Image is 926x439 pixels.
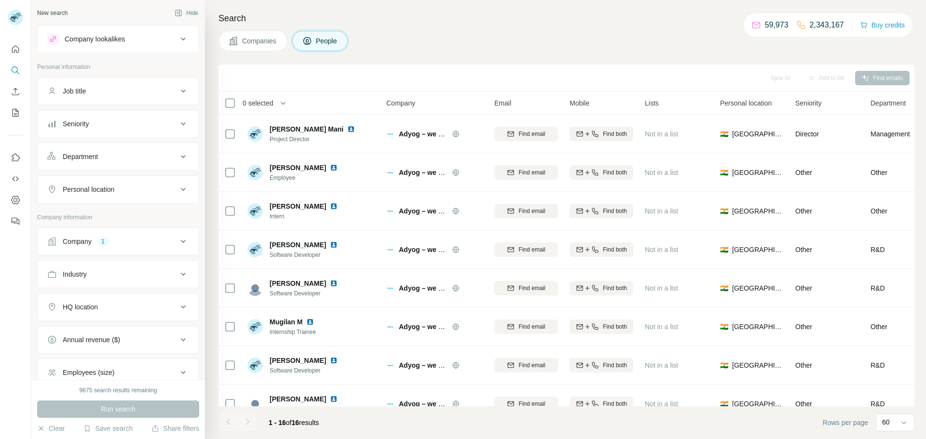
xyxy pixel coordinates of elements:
span: [GEOGRAPHIC_DATA] [732,129,784,139]
span: Adyog – we are an advisory design and software development company with a global reach [399,284,693,292]
button: Use Surfe on LinkedIn [8,149,23,166]
img: Avatar [247,126,263,142]
span: [GEOGRAPHIC_DATA] [732,245,784,254]
span: Other [871,206,887,216]
button: Find email [494,127,558,141]
div: Seniority [63,119,89,129]
button: Find email [494,397,558,411]
img: Logo of Adyog – we are an advisory design and software development company with a global reach [386,207,394,215]
span: Email [494,98,511,108]
span: Adyog – we are an advisory design and software development company with a global reach [399,169,693,176]
span: 🇮🇳 [720,245,728,254]
span: 16 [292,419,300,426]
span: 🇮🇳 [720,283,728,293]
img: Avatar [247,242,263,257]
span: Project Director [270,135,359,144]
span: 🇮🇳 [720,206,728,216]
div: Department [63,152,98,161]
p: 60 [882,417,890,427]
span: Not in a list [645,361,678,369]
div: Industry [63,269,87,279]
img: Logo of Adyog – we are an advisory design and software development company with a global reach [386,169,394,176]
button: Company1 [38,230,199,253]
img: Avatar [247,280,263,296]
span: Seniority [795,98,821,108]
img: Logo of Adyog – we are an advisory design and software development company with a global reach [386,130,394,138]
button: Job title [38,80,199,103]
span: Mugilan M [270,317,302,327]
span: Employee [270,173,341,182]
span: Mobile [570,98,589,108]
span: Not in a list [645,323,678,331]
span: [PERSON_NAME] [270,163,326,173]
span: [PERSON_NAME] [270,356,326,365]
span: iOS Developer [270,405,341,413]
button: Find email [494,281,558,295]
button: Find email [494,358,558,372]
button: Find both [570,397,633,411]
button: Find email [494,242,558,257]
span: Not in a list [645,130,678,138]
span: Find both [603,399,627,408]
span: [GEOGRAPHIC_DATA] [732,360,784,370]
button: Use Surfe API [8,170,23,187]
span: Company [386,98,415,108]
span: Find both [603,322,627,331]
div: Personal location [63,185,114,194]
img: LinkedIn logo [330,279,338,287]
span: Adyog – we are an advisory design and software development company with a global reach [399,361,693,369]
p: Personal information [37,63,199,71]
img: Logo of Adyog – we are an advisory design and software development company with a global reach [386,361,394,369]
button: Find both [570,358,633,372]
button: Hide [168,6,205,20]
button: Clear [37,424,65,433]
span: Software Developer [270,289,341,298]
div: Employees (size) [63,368,114,377]
button: Find both [570,281,633,295]
button: HQ location [38,295,199,319]
div: Job title [63,86,86,96]
span: Department [871,98,906,108]
span: Other [871,322,887,332]
span: Other [795,207,812,215]
span: Not in a list [645,207,678,215]
button: Feedback [8,213,23,230]
button: Find both [570,319,633,334]
span: Find email [518,399,545,408]
span: [PERSON_NAME] [270,201,326,211]
button: Personal location [38,178,199,201]
img: Logo of Adyog – we are an advisory design and software development company with a global reach [386,284,394,292]
span: Find email [518,168,545,177]
span: Not in a list [645,246,678,253]
span: Find email [518,284,545,293]
span: Adyog – we are an advisory design and software development company with a global reach [399,130,693,138]
button: Industry [38,263,199,286]
span: [PERSON_NAME] [270,240,326,250]
button: Find both [570,204,633,218]
p: 59,973 [765,19,789,31]
span: Find both [603,168,627,177]
button: Buy credits [860,18,905,32]
div: Company lookalikes [65,34,125,44]
button: Find both [570,127,633,141]
img: Avatar [247,358,263,373]
img: Avatar [247,396,263,412]
button: Find email [494,204,558,218]
img: LinkedIn logo [330,357,338,364]
div: 9675 search results remaining [80,386,157,395]
span: R&D [871,360,885,370]
img: Logo of Adyog – we are an advisory design and software development company with a global reach [386,246,394,253]
button: Seniority [38,112,199,135]
span: [GEOGRAPHIC_DATA] [732,322,784,332]
span: 0 selected [243,98,273,108]
button: Dashboard [8,191,23,209]
span: Not in a list [645,169,678,176]
span: 🇮🇳 [720,322,728,332]
div: 1 [97,237,109,246]
img: Avatar [247,165,263,180]
span: Adyog – we are an advisory design and software development company with a global reach [399,323,693,331]
span: [PERSON_NAME] [270,279,326,288]
span: 1 - 16 [269,419,286,426]
button: Find email [494,165,558,180]
span: Rows per page [823,418,868,427]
